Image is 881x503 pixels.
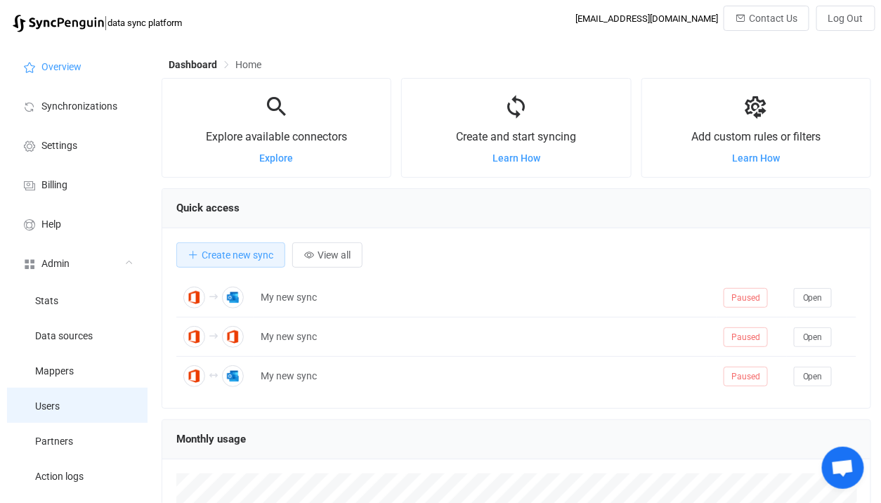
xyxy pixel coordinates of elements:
span: Synchronizations [41,101,117,112]
span: Data sources [35,331,93,342]
span: Log Out [828,13,863,24]
img: Office 365 GAL Contacts [183,287,205,308]
button: Open [794,327,832,347]
button: Log Out [816,6,875,31]
a: Open [794,292,832,303]
span: Explore available connectors [206,130,348,143]
a: Mappers [7,353,148,388]
a: Action logs [7,458,148,493]
a: Overview [7,46,148,86]
div: My new sync [254,368,717,384]
a: Partners [7,423,148,458]
img: Office 365 Contacts [222,326,244,348]
span: Contact Us [749,13,797,24]
span: data sync platform [107,18,182,28]
div: [EMAIL_ADDRESS][DOMAIN_NAME] [575,13,718,24]
span: Create new sync [202,249,273,261]
span: Billing [41,180,67,191]
span: Paused [724,367,768,386]
a: Open chat [822,447,864,489]
a: Billing [7,164,148,204]
a: Data sources [7,318,148,353]
span: Action logs [35,471,84,483]
button: Open [794,288,832,308]
a: Settings [7,125,148,164]
span: Open [803,293,823,303]
img: Outlook Contacts [222,365,244,387]
span: Home [235,59,261,70]
span: Paused [724,327,768,347]
span: Settings [41,141,77,152]
span: Users [35,401,60,412]
div: My new sync [254,289,717,306]
span: View all [318,249,351,261]
a: Open [794,370,832,381]
button: View all [292,242,363,268]
a: |data sync platform [13,13,182,32]
div: My new sync [254,329,717,345]
img: syncpenguin.svg [13,15,104,32]
span: Help [41,219,61,230]
span: Monthly usage [176,433,246,445]
span: Quick access [176,202,240,214]
span: Stats [35,296,58,307]
a: Learn How [732,152,780,164]
span: Mappers [35,366,74,377]
button: Create new sync [176,242,285,268]
button: Open [794,367,832,386]
span: Admin [41,259,70,270]
div: Breadcrumb [169,60,261,70]
span: Overview [41,62,81,73]
a: Help [7,204,148,243]
span: Paused [724,288,768,308]
a: Stats [7,282,148,318]
span: Open [803,372,823,381]
button: Contact Us [724,6,809,31]
a: Explore [260,152,294,164]
span: Partners [35,436,73,448]
span: Create and start syncing [456,130,576,143]
a: Learn How [492,152,540,164]
a: Open [794,331,832,342]
img: Office 365 GAL Contacts [183,365,205,387]
img: Office 365 GAL Contacts [183,326,205,348]
a: Users [7,388,148,423]
a: Synchronizations [7,86,148,125]
img: Outlook Contacts [222,287,244,308]
span: Dashboard [169,59,217,70]
span: | [104,13,107,32]
span: Add custom rules or filters [691,130,821,143]
span: Open [803,332,823,342]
